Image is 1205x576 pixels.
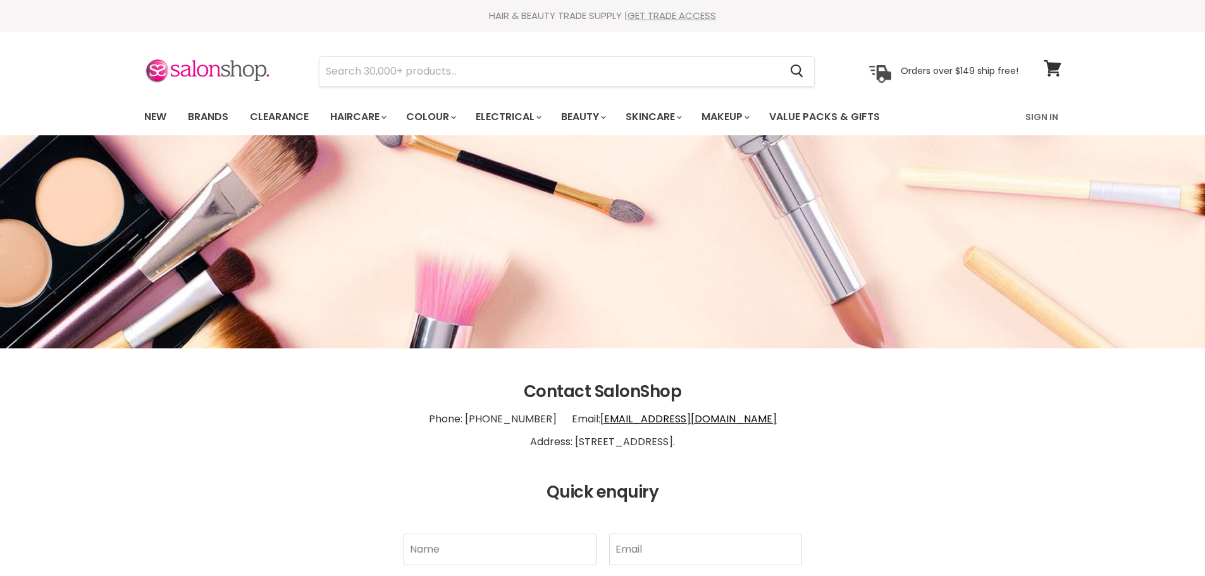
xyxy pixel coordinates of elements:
[901,65,1018,77] p: Orders over $149 ship free!
[600,412,777,426] a: [EMAIL_ADDRESS][DOMAIN_NAME]
[781,57,814,86] button: Search
[128,99,1077,135] nav: Main
[144,383,1061,401] h2: Contact SalonShop
[128,9,1077,22] div: HAIR & BEAUTY TRADE SUPPLY |
[552,104,614,130] a: Beauty
[135,104,176,130] a: New
[319,57,781,86] input: Search
[466,104,549,130] a: Electrical
[692,104,757,130] a: Makeup
[240,104,318,130] a: Clearance
[627,9,716,22] a: GET TRADE ACCESS
[397,104,464,130] a: Colour
[178,104,238,130] a: Brands
[321,104,394,130] a: Haircare
[1018,104,1066,130] a: Sign In
[144,401,1061,460] p: Phone: [PHONE_NUMBER] Email: Address: [STREET_ADDRESS].
[144,483,1061,502] h2: Quick enquiry
[760,104,889,130] a: Value Packs & Gifts
[135,99,954,135] ul: Main menu
[616,104,689,130] a: Skincare
[319,56,815,87] form: Product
